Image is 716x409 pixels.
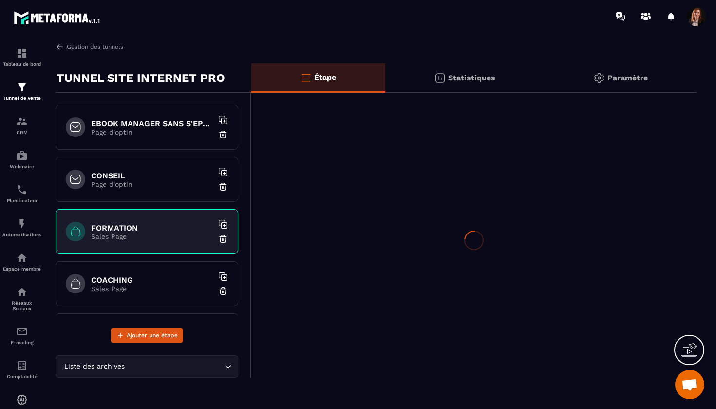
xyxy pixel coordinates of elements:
input: Search for option [127,361,222,372]
button: Ajouter une étape [111,328,183,343]
img: trash [218,286,228,296]
a: Gestion des tunnels [56,42,123,51]
p: Page d'optin [91,180,213,188]
img: trash [218,130,228,139]
img: social-network [16,286,28,298]
img: formation [16,47,28,59]
h6: EBOOK MANAGER SANS S'EPUISER OFFERT [91,119,213,128]
h6: FORMATION [91,223,213,233]
img: bars-o.4a397970.svg [300,72,312,83]
div: Search for option [56,355,238,378]
h6: CONSEIL [91,171,213,180]
img: automations [16,150,28,161]
img: trash [218,182,228,192]
img: formation [16,81,28,93]
a: schedulerschedulerPlanificateur [2,176,41,211]
p: Statistiques [448,73,495,82]
p: TUNNEL SITE INTERNET PRO [57,68,225,88]
p: Espace membre [2,266,41,272]
p: Tunnel de vente [2,96,41,101]
p: Page d'optin [91,128,213,136]
img: setting-gr.5f69749f.svg [593,72,605,84]
p: Automatisations [2,232,41,237]
p: Sales Page [91,285,213,292]
img: logo [14,9,101,26]
a: automationsautomationsWebinaire [2,142,41,176]
a: formationformationTableau de bord [2,40,41,74]
h6: COACHING [91,275,213,285]
a: accountantaccountantComptabilité [2,352,41,387]
img: scheduler [16,184,28,195]
p: Tableau de bord [2,61,41,67]
img: arrow [56,42,64,51]
p: Comptabilité [2,374,41,379]
img: automations [16,252,28,264]
p: Planificateur [2,198,41,203]
img: email [16,326,28,337]
img: formation [16,116,28,127]
a: formationformationCRM [2,108,41,142]
span: Liste des archives [62,361,127,372]
a: formationformationTunnel de vente [2,74,41,108]
p: Réseaux Sociaux [2,300,41,311]
img: stats.20deebd0.svg [434,72,446,84]
img: trash [218,234,228,244]
p: Webinaire [2,164,41,169]
img: accountant [16,360,28,371]
p: Étape [314,73,336,82]
a: Ouvrir le chat [675,370,704,399]
p: CRM [2,130,41,135]
a: automationsautomationsAutomatisations [2,211,41,245]
a: automationsautomationsEspace membre [2,245,41,279]
img: automations [16,394,28,406]
p: Paramètre [607,73,648,82]
span: Ajouter une étape [127,331,178,340]
img: automations [16,218,28,230]
p: Sales Page [91,233,213,240]
a: social-networksocial-networkRéseaux Sociaux [2,279,41,318]
p: E-mailing [2,340,41,345]
a: emailemailE-mailing [2,318,41,352]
